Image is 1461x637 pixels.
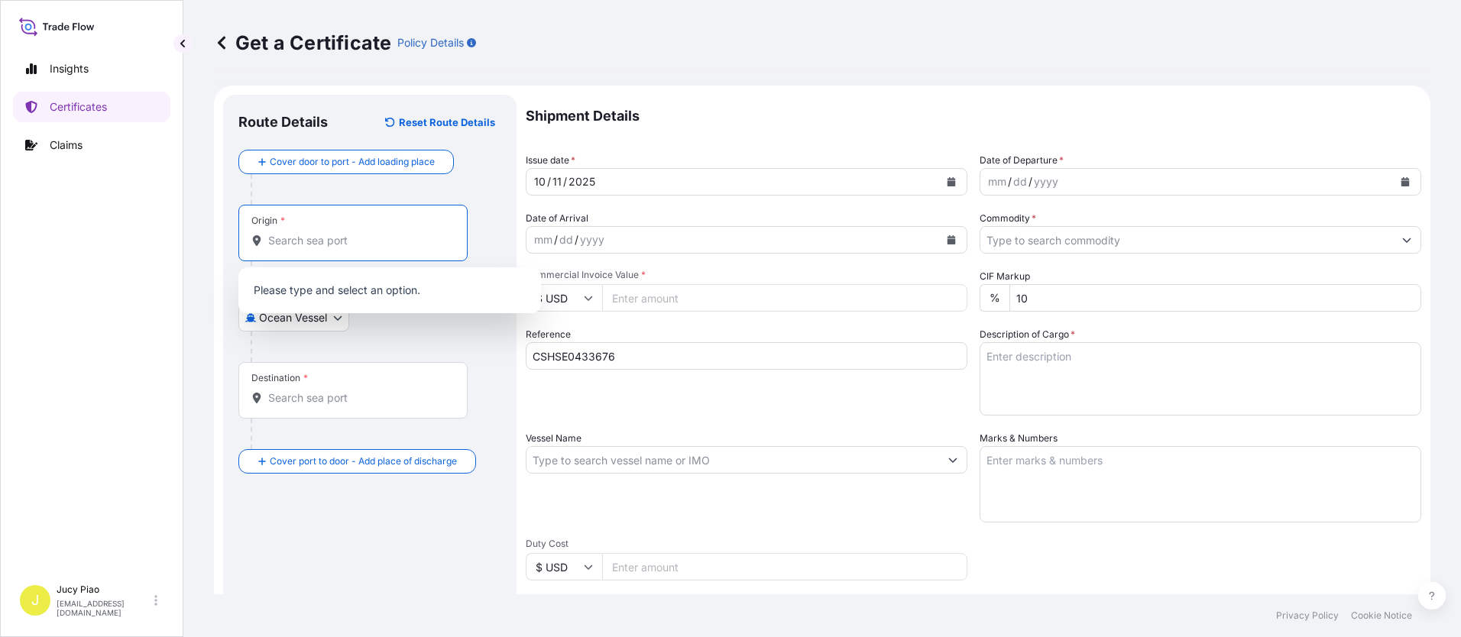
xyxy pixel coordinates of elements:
[563,173,567,191] div: /
[1012,173,1029,191] div: day,
[602,553,967,580] input: Enter amount
[268,233,449,248] input: Origin
[1276,610,1339,622] p: Privacy Policy
[50,99,107,115] p: Certificates
[533,231,554,249] div: month,
[558,231,575,249] div: day,
[986,173,1008,191] div: month,
[1351,610,1412,622] p: Cookie Notice
[238,304,349,331] button: Select transport
[526,538,967,550] span: Duty Cost
[939,228,964,252] button: Calendar
[980,226,1393,254] input: Type to search commodity
[526,211,588,226] span: Date of Arrival
[939,446,967,474] button: Show suggestions
[980,269,1030,284] label: CIF Markup
[980,284,1009,312] div: %
[575,231,578,249] div: /
[980,211,1036,226] label: Commodity
[50,61,89,76] p: Insights
[939,170,964,194] button: Calendar
[526,446,939,474] input: Type to search vessel name or IMO
[31,593,39,608] span: J
[1029,173,1032,191] div: /
[397,35,464,50] p: Policy Details
[533,173,547,191] div: month,
[602,284,967,312] input: Enter amount
[50,137,83,153] p: Claims
[1393,226,1421,254] button: Show suggestions
[238,113,328,131] p: Route Details
[567,173,597,191] div: year,
[251,215,285,227] div: Origin
[526,342,967,370] input: Enter booking reference
[1009,284,1421,312] input: Enter percentage between 0 and 24%
[399,115,495,130] p: Reset Route Details
[270,154,435,170] span: Cover door to port - Add loading place
[270,454,457,469] span: Cover port to door - Add place of discharge
[554,231,558,249] div: /
[980,327,1075,342] label: Description of Cargo
[251,372,308,384] div: Destination
[526,431,581,446] label: Vessel Name
[1032,173,1060,191] div: year,
[238,267,541,313] div: Show suggestions
[526,95,1421,137] p: Shipment Details
[1393,170,1417,194] button: Calendar
[526,153,575,168] span: Issue date
[547,173,551,191] div: /
[551,173,563,191] div: day,
[268,390,449,406] input: Destination
[259,310,327,325] span: Ocean Vessel
[57,584,151,596] p: Jucy Piao
[980,153,1064,168] span: Date of Departure
[214,31,391,55] p: Get a Certificate
[245,273,535,307] p: Please type and select an option.
[980,431,1058,446] label: Marks & Numbers
[526,269,967,281] span: Commercial Invoice Value
[57,599,151,617] p: [EMAIL_ADDRESS][DOMAIN_NAME]
[1008,173,1012,191] div: /
[526,327,571,342] label: Reference
[578,231,606,249] div: year,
